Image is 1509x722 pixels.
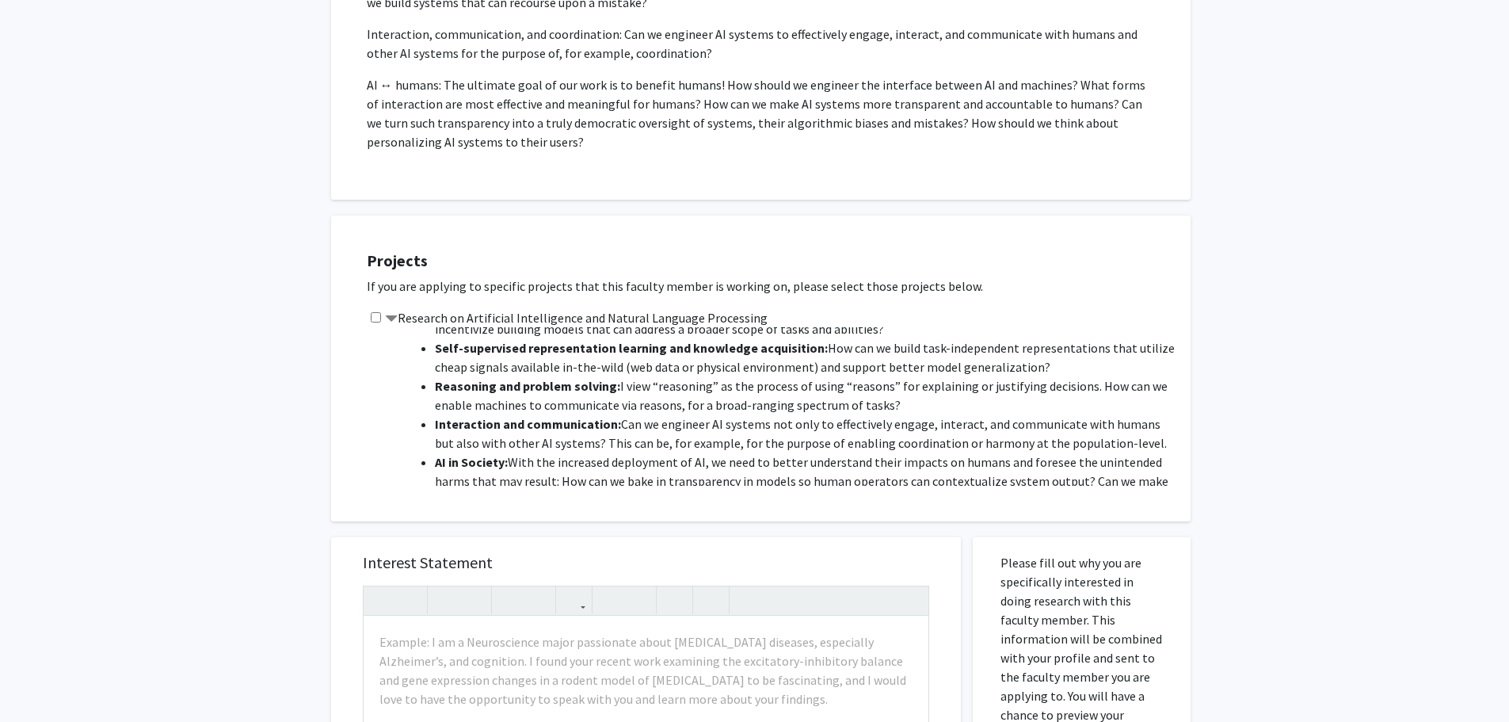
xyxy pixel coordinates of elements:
button: Subscript [524,586,551,614]
button: Ordered list [624,586,652,614]
button: Redo (Ctrl + Y) [395,586,423,614]
button: Superscript [496,586,524,614]
button: Fullscreen [897,586,924,614]
h5: Interest Statement [363,553,929,572]
p: AI ↔ humans: The ultimate goal of our work is to benefit humans! How should we engineer the inter... [367,75,1155,151]
button: Strong (Ctrl + B) [432,586,459,614]
button: Remove format [661,586,688,614]
label: Research on Artificial Intelligence and Natural Language Processing [385,308,768,327]
button: Emphasis (Ctrl + I) [459,586,487,614]
p: Interaction, communication, and coordination: Can we engineer AI systems to effectively engage, i... [367,25,1155,63]
p: If you are applying to specific projects that this faculty member is working on, please select th... [367,277,1175,296]
button: Link [560,586,588,614]
li: Can we engineer AI systems not only to effectively engage, interact, and communicate with humans ... [435,414,1175,453]
button: Insert horizontal rule [697,586,725,614]
li: How can we build task-independent representations that utilize cheap signals available in-the-wil... [435,338,1175,376]
iframe: Chat [12,651,67,710]
strong: Projects [367,250,428,270]
strong: Reasoning and problem solving: [435,378,620,394]
li: With the increased deployment of AI, we need to better understand their impacts on humans and for... [435,453,1175,529]
button: Unordered list [596,586,624,614]
button: Undo (Ctrl + Z) [368,586,395,614]
strong: Interaction and communication: [435,416,621,432]
p: Example: I am a Neuroscience major passionate about [MEDICAL_DATA] diseases, especially Alzheimer... [379,632,913,709]
strong: AI in Society: [435,454,508,470]
strong: Self-supervised representation learning and knowledge acquisition: [435,340,828,356]
li: I view “reasoning” as the process of using “reasons” for explaining or justifying decisions. How ... [435,376,1175,414]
